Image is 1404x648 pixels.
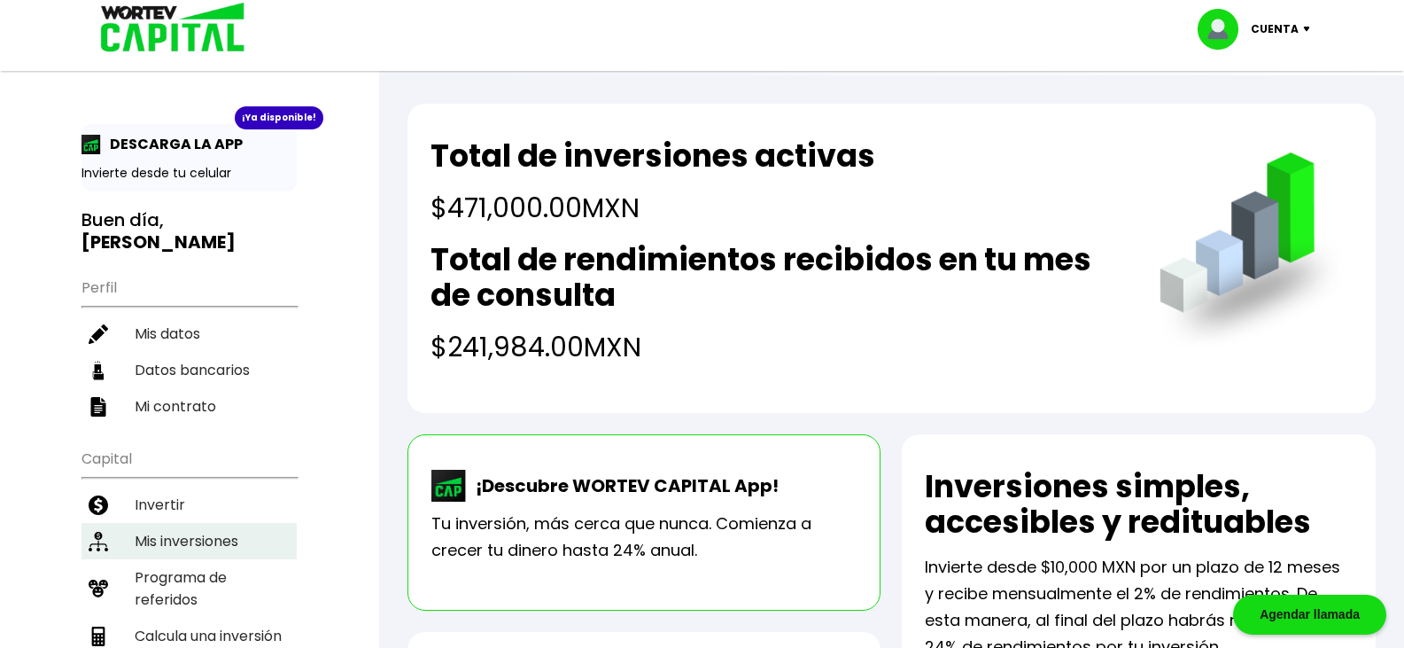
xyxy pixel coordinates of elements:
[101,133,243,155] p: DESCARGA LA APP
[89,579,108,598] img: recomiendanos-icon.9b8e9327.svg
[89,532,108,551] img: inversiones-icon.6695dc30.svg
[1152,152,1353,354] img: grafica.516fef24.png
[431,138,875,174] h2: Total de inversiones activas
[81,523,297,559] a: Mis inversiones
[81,230,236,254] b: [PERSON_NAME]
[81,316,297,352] a: Mis datos
[81,268,297,425] ul: Perfil
[925,469,1353,540] h2: Inversiones simples, accesibles y redituables
[1198,9,1251,50] img: profile-image
[81,164,297,183] p: Invierte desde tu celular
[1299,27,1323,32] img: icon-down
[89,397,108,417] img: contrato-icon.f2db500c.svg
[89,496,108,515] img: invertir-icon.b3b967d7.svg
[81,209,297,254] h3: Buen día,
[431,470,467,502] img: wortev-capital-app-icon
[89,361,108,380] img: datos-icon.10cf9172.svg
[431,242,1124,313] h2: Total de rendimientos recibidos en tu mes de consulta
[235,106,323,129] div: ¡Ya disponible!
[431,327,1124,367] h4: $241,984.00 MXN
[89,324,108,344] img: editar-icon.952d3147.svg
[467,472,779,499] p: ¡Descubre WORTEV CAPITAL App!
[81,487,297,523] a: Invertir
[431,511,857,564] p: Tu inversión, más cerca que nunca. Comienza a crecer tu dinero hasta 24% anual.
[81,388,297,425] a: Mi contrato
[431,188,875,228] h4: $471,000.00 MXN
[81,352,297,388] a: Datos bancarios
[81,559,297,618] a: Programa de referidos
[1251,16,1299,43] p: Cuenta
[81,135,101,154] img: app-icon
[1233,595,1386,635] div: Agendar llamada
[89,627,108,646] img: calculadora-icon.17d418c4.svg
